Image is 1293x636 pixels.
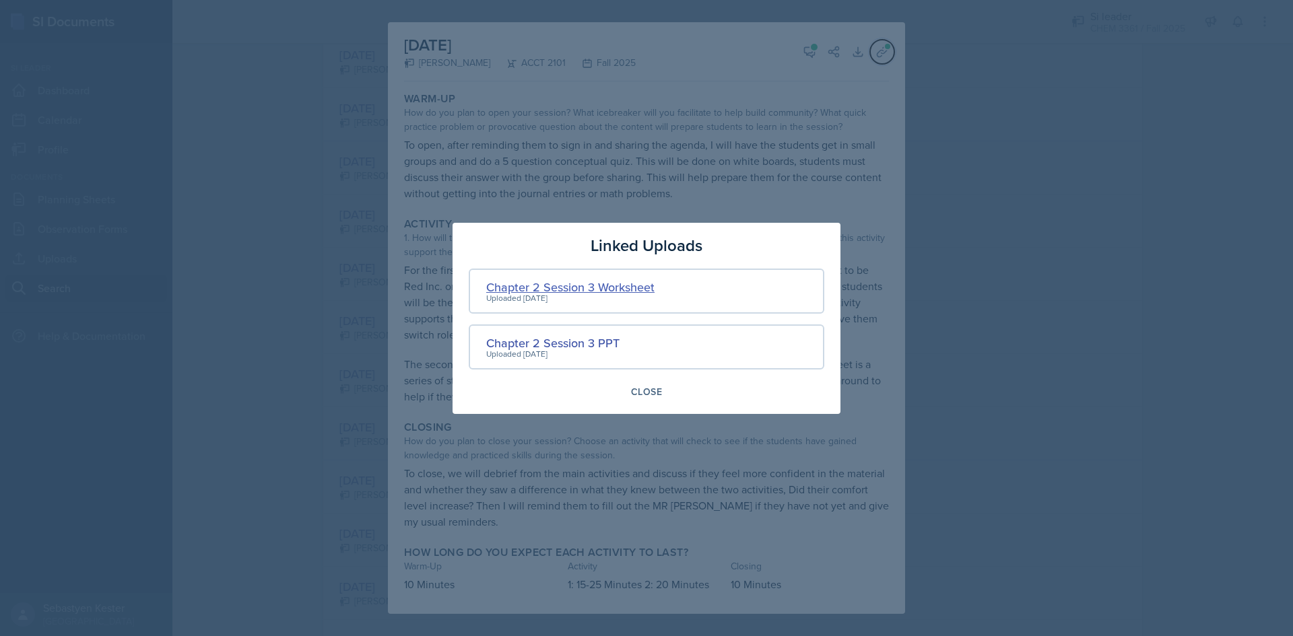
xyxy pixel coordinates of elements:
button: Close [622,380,671,403]
div: Uploaded [DATE] [486,348,620,360]
div: Chapter 2 Session 3 Worksheet [486,278,655,296]
div: Close [631,386,662,397]
div: Chapter 2 Session 3 PPT [486,334,620,352]
div: Uploaded [DATE] [486,292,655,304]
h3: Linked Uploads [591,234,702,258]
